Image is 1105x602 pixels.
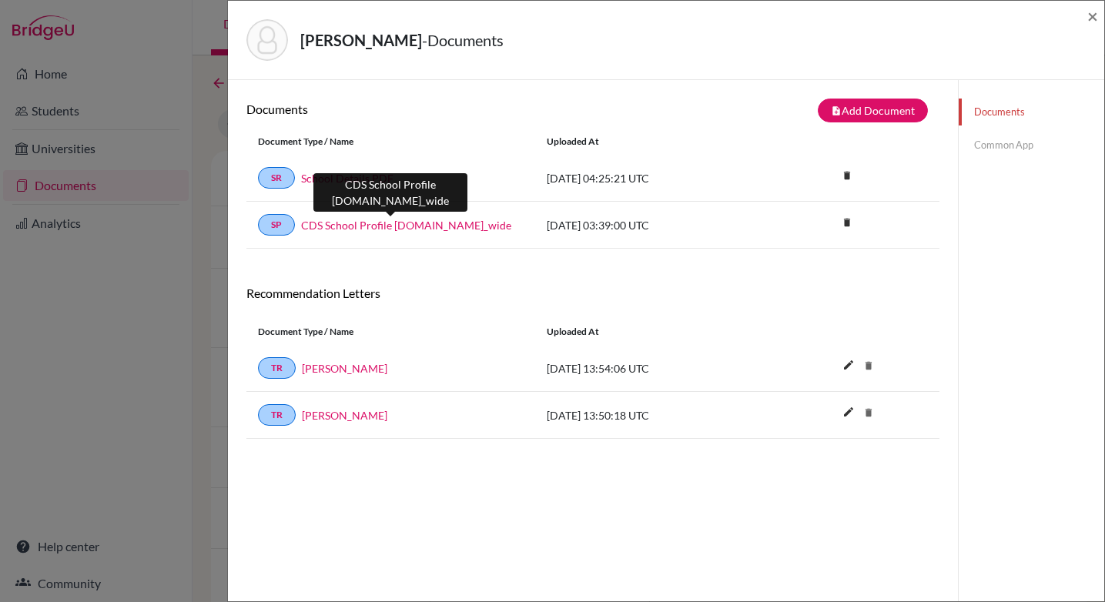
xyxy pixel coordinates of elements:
div: [DATE] 03:39:00 UTC [535,217,766,233]
span: × [1087,5,1098,27]
i: delete [857,401,880,424]
i: delete [835,164,859,187]
button: edit [835,355,862,378]
div: Document Type / Name [246,325,535,339]
div: Uploaded at [535,135,766,149]
i: edit [836,400,861,424]
h6: Recommendation Letters [246,286,939,300]
a: Common App [959,132,1104,159]
button: edit [835,402,862,425]
button: note_addAdd Document [818,99,928,122]
strong: [PERSON_NAME] [300,31,422,49]
div: Document Type / Name [246,135,535,149]
button: Close [1087,7,1098,25]
span: - Documents [422,31,504,49]
i: note_add [831,105,842,116]
a: delete [835,213,859,234]
div: [DATE] 04:25:21 UTC [535,170,766,186]
div: Uploaded at [535,325,766,339]
a: [PERSON_NAME] [302,360,387,376]
a: TR [258,404,296,426]
a: SR [258,167,295,189]
div: CDS School Profile [DOMAIN_NAME]_wide [313,173,467,212]
a: TR [258,357,296,379]
h6: Documents [246,102,593,116]
a: School Details PDF [301,170,393,186]
a: delete [835,166,859,187]
i: delete [857,354,880,377]
a: [PERSON_NAME] [302,407,387,423]
a: Documents [959,99,1104,125]
i: edit [836,353,861,377]
span: [DATE] 13:54:06 UTC [547,362,649,375]
i: delete [835,211,859,234]
span: [DATE] 13:50:18 UTC [547,409,649,422]
a: CDS School Profile [DOMAIN_NAME]_wide [301,217,511,233]
a: SP [258,214,295,236]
